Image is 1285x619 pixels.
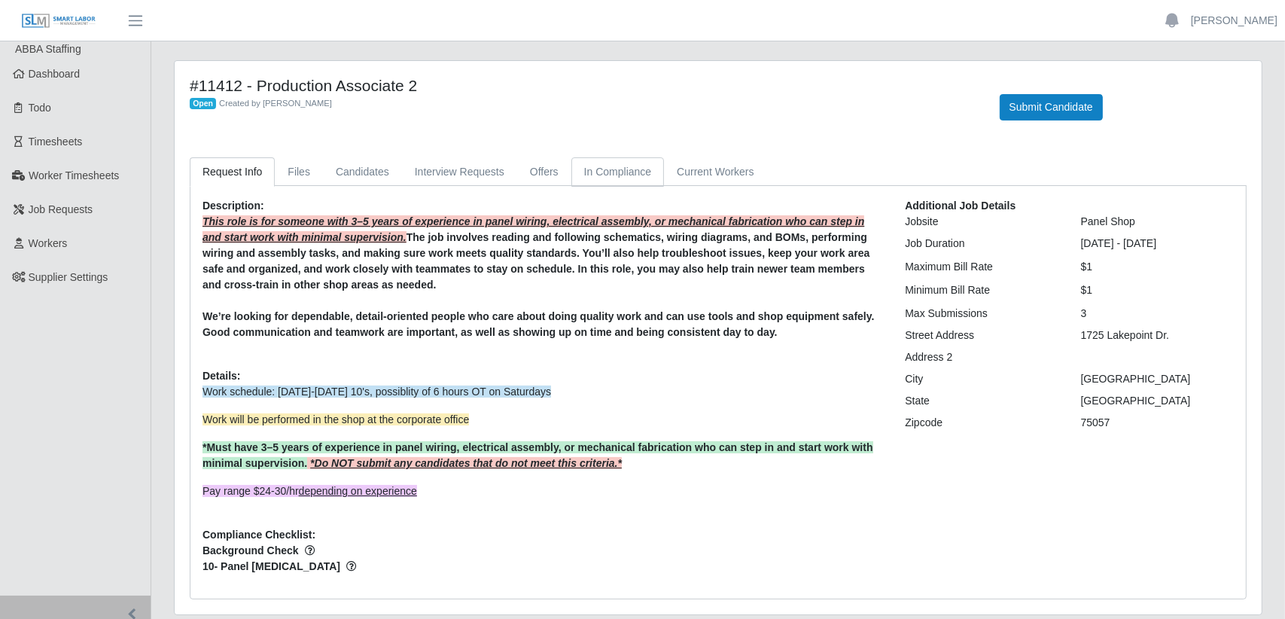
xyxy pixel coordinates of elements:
[894,236,1069,252] div: Job Duration
[190,157,275,187] a: Request Info
[29,169,119,181] span: Worker Timesheets
[202,559,882,575] span: 10- Panel [MEDICAL_DATA]
[190,76,977,95] h4: #11412 - Production Associate 2
[894,349,1069,365] div: Address 2
[1070,214,1245,230] div: Panel Shop
[1070,328,1245,343] div: 1725 Lakepoint Dr.
[894,415,1069,431] div: Zipcode
[202,370,241,382] b: Details:
[894,371,1069,387] div: City
[21,13,96,29] img: SLM Logo
[1191,13,1277,29] a: [PERSON_NAME]
[894,393,1069,409] div: State
[1000,94,1103,120] button: Submit Candidate
[905,200,1016,212] b: Additional Job Details
[275,157,323,187] a: Files
[202,200,264,212] b: Description:
[894,306,1069,322] div: Max Submissions
[517,157,571,187] a: Offers
[894,214,1069,230] div: Jobsite
[15,43,81,55] span: ABBA Staffing
[202,386,551,398] span: Work schedule: [DATE]-[DATE] 10's, possiblity of 6 hours OT on Saturdays
[894,282,1069,298] div: Minimum Bill Rate
[571,157,665,187] a: In Compliance
[29,237,68,249] span: Workers
[1070,236,1245,252] div: [DATE] - [DATE]
[299,485,417,497] span: depending on experience
[310,457,622,469] span: *Do NOT submit any candidates that do not meet this criteria.*
[1070,306,1245,322] div: 3
[29,271,108,283] span: Supplier Settings
[402,157,517,187] a: Interview Requests
[190,98,216,110] span: Open
[894,328,1069,343] div: Street Address
[202,529,315,541] b: Compliance Checklist:
[202,543,882,559] span: Background Check
[219,99,332,108] span: Created by [PERSON_NAME]
[202,441,873,469] span: *Must have 3–5 years of experience in panel wiring, electrical assembly, or mechanical fabricatio...
[1070,259,1245,275] div: $1
[1070,415,1245,431] div: 75057
[202,310,875,338] strong: We’re looking for dependable, detail-oriented people who care about doing quality work and can us...
[1070,282,1245,298] div: $1
[29,102,51,114] span: Todo
[664,157,766,187] a: Current Workers
[202,231,869,291] strong: The job involves reading and following schematics, wiring diagrams, and BOMs, performing wiring a...
[202,485,417,497] span: Pay range $24-30/hr
[29,203,93,215] span: Job Requests
[202,413,469,425] span: Work will be performed in the shop at the corporate office
[29,136,83,148] span: Timesheets
[1070,393,1245,409] div: [GEOGRAPHIC_DATA]
[323,157,402,187] a: Candidates
[1070,371,1245,387] div: [GEOGRAPHIC_DATA]
[29,68,81,80] span: Dashboard
[202,215,864,243] strong: This role is for someone with 3–5 years of experience in panel wiring, electrical assembly, or me...
[894,259,1069,275] div: Maximum Bill Rate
